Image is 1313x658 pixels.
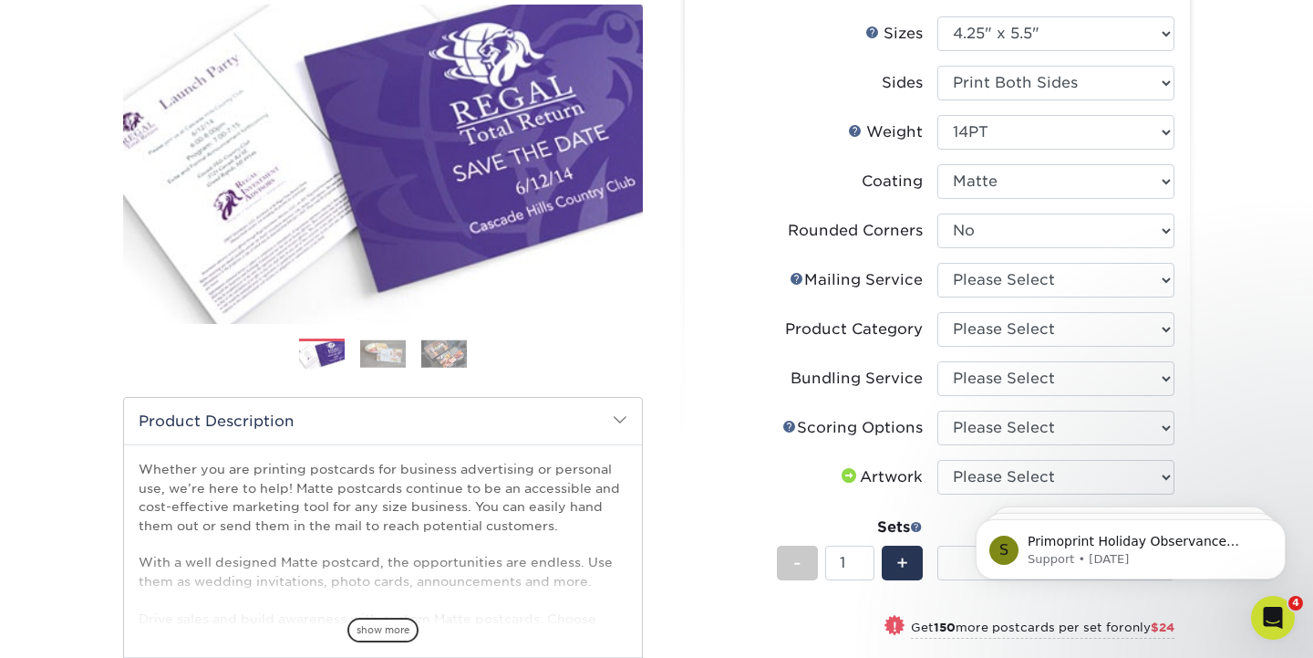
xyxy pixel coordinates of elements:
div: Rounded Corners [788,220,923,242]
div: Quantity per Set [937,517,1174,538]
strong: 150 [934,621,956,634]
span: - [793,549,801,577]
div: Artwork [838,466,923,488]
span: ! [893,617,897,636]
div: Sizes [865,23,923,45]
span: + [896,549,908,577]
div: Scoring Options [782,417,923,439]
iframe: Intercom live chat [1251,596,1295,640]
img: Postcards 01 [299,339,345,371]
span: show more [347,618,419,642]
iframe: Google Customer Reviews [5,602,155,652]
small: Get more postcards per set for [911,621,1174,639]
div: Sets [777,517,923,538]
iframe: Intercom notifications message [948,481,1313,609]
span: only [1124,621,1174,634]
h2: Product Description [124,398,642,444]
img: Postcards 03 [421,339,467,368]
div: Sides [882,72,923,94]
div: Mailing Service [790,269,923,291]
div: Bundling Service [791,368,923,390]
span: $24 [1151,621,1174,634]
img: Postcards 02 [360,339,406,368]
div: Coating [862,171,923,193]
span: 4 [1288,596,1303,611]
div: Product Category [785,319,923,340]
div: Weight [848,121,923,143]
